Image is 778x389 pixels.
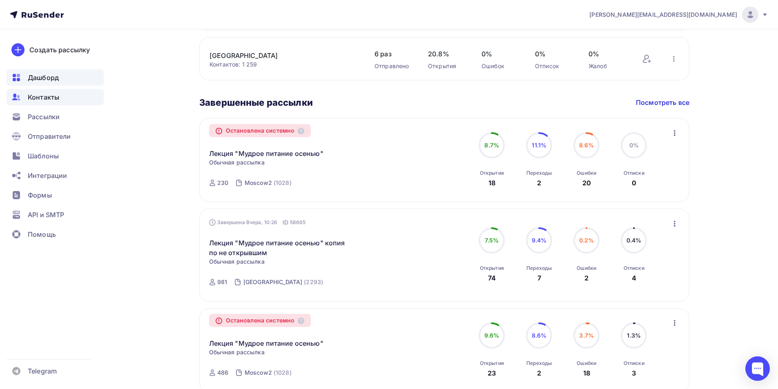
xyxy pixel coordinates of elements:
div: 486 [217,369,228,377]
div: 2 [584,273,589,283]
span: Рассылки [28,112,60,122]
span: 8.6% [579,142,594,149]
span: 0% [589,49,626,59]
span: 1.3% [627,332,641,339]
div: Отписок [535,62,572,70]
a: [PERSON_NAME][EMAIL_ADDRESS][DOMAIN_NAME] [589,7,768,23]
div: 4 [632,273,636,283]
div: (1028) [274,369,292,377]
div: Переходы [526,265,552,271]
a: Лекция "Мудрое питание осенью" [209,338,323,348]
div: (1028) [274,179,292,187]
span: 9.4% [532,237,547,244]
div: Отписки [624,360,644,367]
div: 2 [537,368,541,378]
div: Переходы [526,170,552,176]
div: 20 [582,178,591,188]
div: Ошибки [577,170,596,176]
div: 7 [537,273,541,283]
a: Лекция "Мудрое питание осенью" [209,149,323,158]
span: 11.1% [532,142,546,149]
div: 981 [217,278,227,286]
span: Обычная рассылка [209,348,265,356]
span: 20.8% [428,49,465,59]
a: Рассылки [7,109,104,125]
div: 2 [537,178,541,188]
span: Обычная рассылка [209,258,265,266]
span: Контакты [28,92,59,102]
h3: Завершенные рассылки [199,97,313,108]
span: 0.2% [579,237,594,244]
div: 0 [632,178,636,188]
span: Помощь [28,229,56,239]
a: [GEOGRAPHIC_DATA] (2293) [243,276,324,289]
span: Формы [28,190,52,200]
a: Дашборд [7,69,104,86]
a: Отправители [7,128,104,144]
span: [PERSON_NAME][EMAIL_ADDRESS][DOMAIN_NAME] [589,11,737,19]
div: Отписки [624,170,644,176]
a: Формы [7,187,104,203]
div: 3 [632,368,636,378]
span: Telegram [28,366,57,376]
div: 23 [488,368,496,378]
div: Открытия [480,360,504,367]
div: Открытия [480,265,504,271]
div: Завершена Вчера, 10:26 [209,218,306,227]
span: Дашборд [28,73,59,82]
span: Отправители [28,131,71,141]
a: Moscow2 (1028) [244,176,292,189]
span: Интеграции [28,171,67,180]
div: Ошибки [577,265,596,271]
div: Остановлена системно [209,314,311,327]
a: Moscow2 (1028) [244,366,292,379]
span: Шаблоны [28,151,59,161]
div: (2293) [304,278,323,286]
a: Посмотреть все [636,98,689,107]
div: Остановлена системно [209,124,311,137]
a: Контакты [7,89,104,105]
div: Отписки [624,265,644,271]
span: 7.5% [485,237,499,244]
div: Создать рассылку [29,45,90,55]
span: 0% [482,49,519,59]
span: Обычная рассылка [209,158,265,167]
span: API и SMTP [28,210,64,220]
span: 6 раз [375,49,412,59]
div: Отправлено [375,62,412,70]
span: 3.7% [579,332,594,339]
span: 8.7% [484,142,499,149]
div: Открытия [428,62,465,70]
span: 0% [629,142,639,149]
div: 230 [217,179,228,187]
span: ID [283,218,288,227]
div: Контактов: 1 259 [210,60,358,69]
span: 9.6% [484,332,499,339]
a: Лекция "Мудрое питание осенью" копия по не открывшим [209,238,349,258]
span: 8.6% [532,332,547,339]
div: 18 [583,368,590,378]
span: 0.4% [626,237,642,244]
div: [GEOGRAPHIC_DATA] [243,278,302,286]
a: Шаблоны [7,148,104,164]
div: Moscow2 [245,179,272,187]
div: 18 [488,178,495,188]
div: Переходы [526,360,552,367]
div: Moscow2 [245,369,272,377]
div: Ошибок [482,62,519,70]
div: Ошибки [577,360,596,367]
div: Открытия [480,170,504,176]
a: [GEOGRAPHIC_DATA] [210,51,348,60]
span: 0% [535,49,572,59]
div: Жалоб [589,62,626,70]
span: 58665 [290,218,306,227]
div: 74 [488,273,496,283]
